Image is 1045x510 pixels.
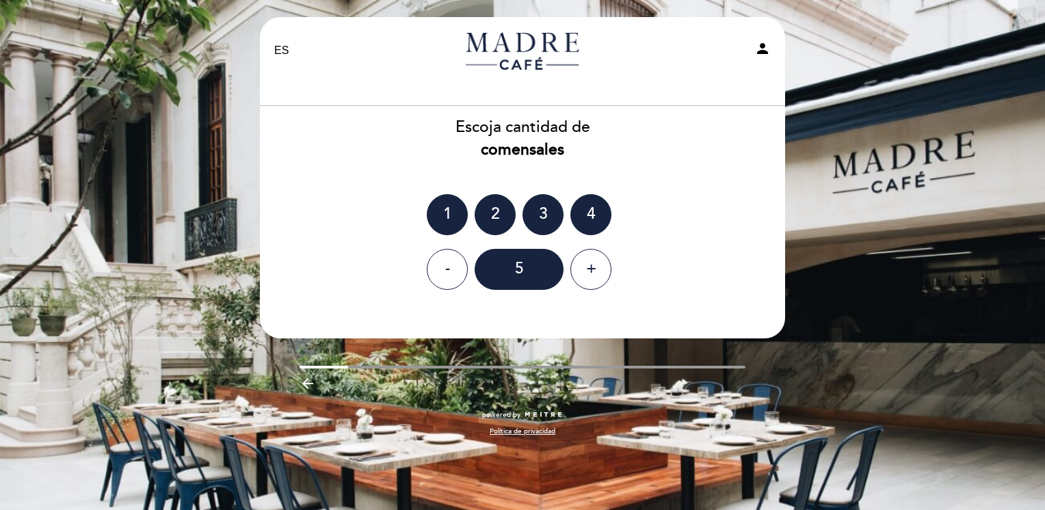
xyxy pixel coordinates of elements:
[475,249,564,290] div: 5
[754,40,771,62] button: person
[522,194,564,235] div: 3
[570,249,611,290] div: +
[427,194,468,235] div: 1
[437,32,608,70] a: Madre Café
[570,194,611,235] div: 4
[482,410,563,420] a: powered by
[754,40,771,57] i: person
[427,249,468,290] div: -
[300,375,316,392] i: arrow_backward
[482,410,520,420] span: powered by
[524,412,563,418] img: MEITRE
[490,427,555,436] a: Política de privacidad
[259,116,786,161] div: Escoja cantidad de
[481,140,564,159] b: comensales
[475,194,516,235] div: 2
